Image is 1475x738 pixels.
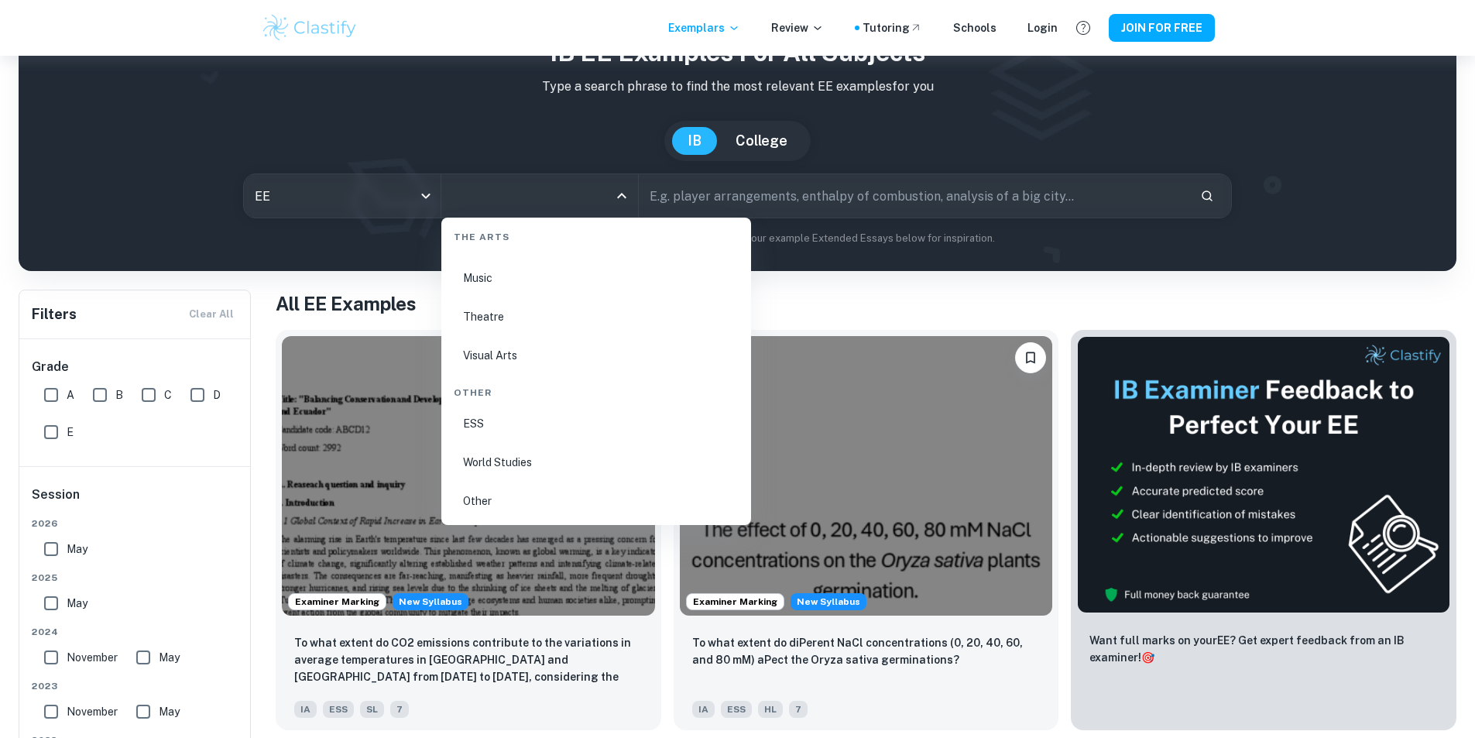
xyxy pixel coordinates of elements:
[448,406,745,441] li: ESS
[31,231,1444,246] p: Not sure what to search for? You can always look through our example Extended Essays below for in...
[758,701,783,718] span: HL
[448,260,745,296] li: Music
[1027,19,1058,36] a: Login
[791,593,866,610] span: New Syllabus
[639,174,1188,218] input: E.g. player arrangements, enthalpy of combustion, analysis of a big city...
[360,701,384,718] span: SL
[863,19,922,36] a: Tutoring
[393,593,468,610] span: New Syllabus
[67,595,87,612] span: May
[448,483,745,519] li: Other
[448,445,745,480] li: World Studies
[32,571,239,585] span: 2025
[448,338,745,373] li: Visual Arts
[31,77,1444,96] p: Type a search phrase to find the most relevant EE examples for you
[720,127,803,155] button: College
[323,701,354,718] span: ESS
[276,330,661,730] a: Examiner MarkingStarting from the May 2026 session, the ESS IA requirements have changed. We crea...
[687,595,784,609] span: Examiner Marking
[393,593,468,610] div: Starting from the May 2026 session, the ESS IA requirements have changed. We created this exempla...
[791,593,866,610] div: Starting from the May 2026 session, the ESS IA requirements have changed. We created this exempla...
[67,703,118,720] span: November
[32,486,239,517] h6: Session
[680,336,1053,616] img: ESS IA example thumbnail: To what extent do diPerent NaCl concentr
[32,358,239,376] h6: Grade
[771,19,824,36] p: Review
[692,701,715,718] span: IA
[213,386,221,403] span: D
[1077,336,1450,613] img: Thumbnail
[32,517,239,530] span: 2026
[294,634,643,687] p: To what extent do CO2 emissions contribute to the variations in average temperatures in Indonesia...
[674,330,1059,730] a: Examiner MarkingStarting from the May 2026 session, the ESS IA requirements have changed. We crea...
[261,12,359,43] img: Clastify logo
[289,595,386,609] span: Examiner Marking
[67,386,74,403] span: A
[668,19,740,36] p: Exemplars
[611,185,633,207] button: Close
[67,424,74,441] span: E
[244,174,441,218] div: EE
[67,649,118,666] span: November
[32,625,239,639] span: 2024
[1089,632,1438,666] p: Want full marks on your EE ? Get expert feedback from an IB examiner!
[953,19,996,36] a: Schools
[692,634,1041,668] p: To what extent do diPerent NaCl concentrations (0, 20, 40, 60, and 80 mM) aPect the Oryza sativa ...
[276,290,1456,318] h1: All EE Examples
[282,336,655,616] img: ESS IA example thumbnail: To what extent do CO2 emissions contribu
[1194,183,1220,209] button: Search
[115,386,123,403] span: B
[32,304,77,325] h6: Filters
[164,386,172,403] span: C
[1015,342,1046,373] button: Please log in to bookmark exemplars
[159,649,180,666] span: May
[390,701,409,718] span: 7
[448,299,745,335] li: Theatre
[789,701,808,718] span: 7
[1070,15,1096,41] button: Help and Feedback
[294,701,317,718] span: IA
[1071,330,1456,730] a: ThumbnailWant full marks on yourEE? Get expert feedback from an IB examiner!
[672,127,717,155] button: IB
[32,679,239,693] span: 2023
[67,541,87,558] span: May
[1141,651,1154,664] span: 🎯
[448,218,745,250] div: The Arts
[448,373,745,406] div: Other
[1109,14,1215,42] button: JOIN FOR FREE
[721,701,752,718] span: ESS
[159,703,180,720] span: May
